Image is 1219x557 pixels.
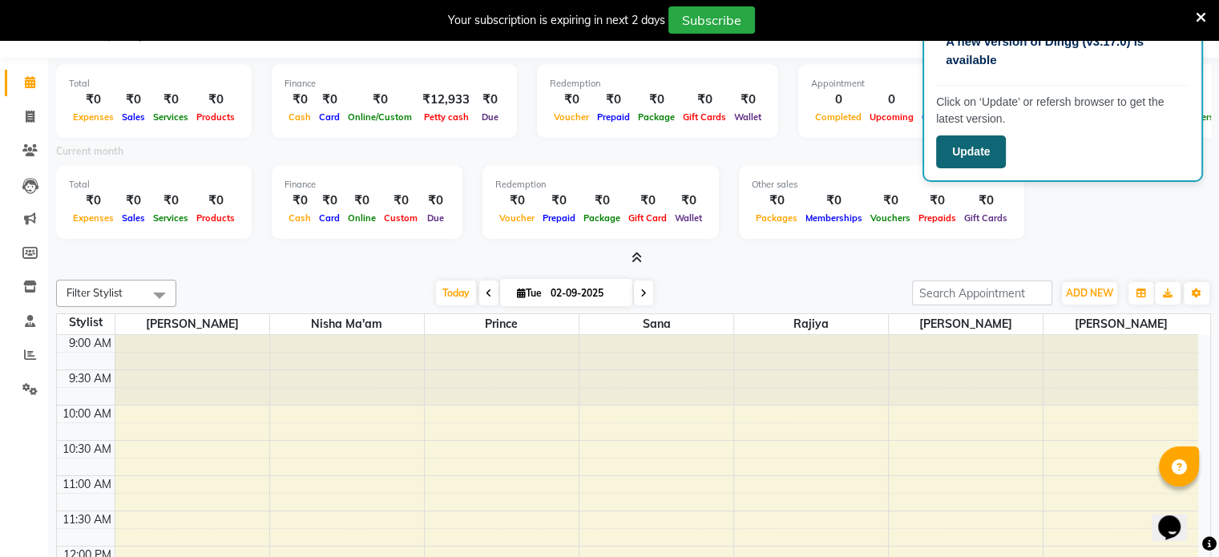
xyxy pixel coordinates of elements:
span: ADD NEW [1066,287,1113,299]
span: [PERSON_NAME] [1043,314,1198,334]
div: 11:30 AM [59,511,115,528]
span: Voucher [550,111,593,123]
div: ₹0 [550,91,593,109]
span: Wallet [671,212,706,224]
span: Gift Card [624,212,671,224]
span: Ongoing [918,111,963,123]
span: Rajiya [734,314,888,334]
div: ₹0 [539,192,579,210]
div: ₹0 [380,192,422,210]
span: Card [315,212,344,224]
input: Search Appointment [912,281,1052,305]
span: Sana [579,314,733,334]
div: Stylist [57,314,115,331]
div: ₹0 [344,91,416,109]
span: Online [344,212,380,224]
span: [PERSON_NAME] [889,314,1043,334]
input: 2025-09-02 [546,281,626,305]
div: ₹0 [495,192,539,210]
span: Online/Custom [344,111,416,123]
span: Petty cash [420,111,473,123]
span: Prepaid [539,212,579,224]
p: A new version of Dingg (v3.17.0) is available [946,33,1180,69]
span: Voucher [495,212,539,224]
div: ₹0 [679,91,730,109]
span: Card [315,111,344,123]
div: ₹0 [192,91,239,109]
span: Today [436,281,476,305]
p: Click on ‘Update’ or refersh browser to get the latest version. [936,94,1189,127]
div: ₹0 [149,192,192,210]
span: Vouchers [866,212,914,224]
div: ₹0 [624,192,671,210]
span: Package [634,111,679,123]
div: 0 [811,91,866,109]
span: Wallet [730,111,765,123]
span: Prince [425,314,579,334]
span: Nisha ma'am [270,314,424,334]
span: Package [579,212,624,224]
span: Packages [752,212,801,224]
div: ₹0 [866,192,914,210]
iframe: chat widget [1152,493,1203,541]
span: Completed [811,111,866,123]
div: ₹0 [476,91,504,109]
div: ₹0 [752,192,801,210]
label: Current month [56,144,123,159]
div: Finance [285,178,450,192]
span: Custom [380,212,422,224]
div: 9:00 AM [66,335,115,352]
div: 11:00 AM [59,476,115,493]
div: ₹0 [730,91,765,109]
div: Appointment [811,77,1010,91]
div: Your subscription is expiring in next 2 days [448,12,665,29]
div: ₹0 [118,192,149,210]
div: Finance [285,77,504,91]
div: ₹0 [69,91,118,109]
div: ₹0 [315,91,344,109]
div: ₹0 [69,192,118,210]
span: Sales [118,212,149,224]
div: 10:00 AM [59,406,115,422]
span: Services [149,212,192,224]
div: ₹0 [914,192,960,210]
span: [PERSON_NAME] [115,314,269,334]
div: ₹0 [344,192,380,210]
span: Memberships [801,212,866,224]
span: Services [149,111,192,123]
span: Filter Stylist [67,286,123,299]
span: Sales [118,111,149,123]
div: 0 [918,91,963,109]
div: ₹0 [285,192,315,210]
button: Subscribe [668,6,755,34]
span: Gift Cards [679,111,730,123]
span: Prepaids [914,212,960,224]
div: ₹0 [192,192,239,210]
span: Gift Cards [960,212,1011,224]
div: ₹0 [315,192,344,210]
div: ₹0 [593,91,634,109]
div: ₹0 [149,91,192,109]
div: Redemption [495,178,706,192]
div: ₹0 [801,192,866,210]
div: Other sales [752,178,1011,192]
div: Total [69,178,239,192]
span: Expenses [69,111,118,123]
span: Due [478,111,503,123]
span: Expenses [69,212,118,224]
div: Redemption [550,77,765,91]
span: Cash [285,111,315,123]
span: Products [192,212,239,224]
div: ₹0 [579,192,624,210]
div: ₹0 [285,91,315,109]
div: Total [69,77,239,91]
button: ADD NEW [1062,282,1117,305]
div: 9:30 AM [66,370,115,387]
span: Due [423,212,448,224]
div: ₹0 [422,192,450,210]
div: ₹0 [118,91,149,109]
span: Prepaid [593,111,634,123]
span: Products [192,111,239,123]
span: Upcoming [866,111,918,123]
div: ₹0 [671,192,706,210]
